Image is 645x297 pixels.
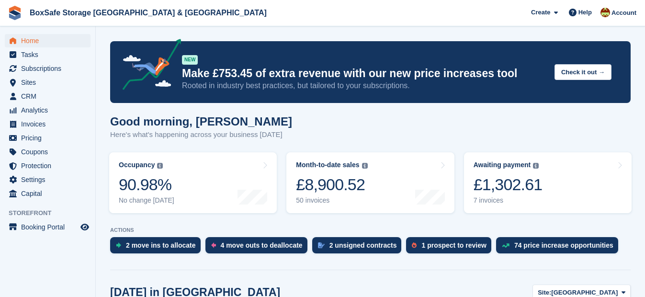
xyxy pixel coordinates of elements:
[412,242,417,248] img: prospect-51fa495bee0391a8d652442698ab0144808aea92771e9ea1ae160a38d050c398.svg
[5,220,91,234] a: menu
[533,163,539,169] img: icon-info-grey-7440780725fd019a000dd9b08b2336e03edf1995a4989e88bcd33f0948082b44.svg
[114,39,181,93] img: price-adjustments-announcement-icon-8257ccfd72463d97f412b2fc003d46551f7dbcb40ab6d574587a9cd5c0d94...
[26,5,271,21] a: BoxSafe Storage [GEOGRAPHIC_DATA] & [GEOGRAPHIC_DATA]
[421,241,486,249] div: 1 prospect to review
[611,8,636,18] span: Account
[110,227,631,233] p: ACTIONS
[5,34,91,47] a: menu
[211,242,216,248] img: move_outs_to_deallocate_icon-f764333ba52eb49d3ac5e1228854f67142a1ed5810a6f6cc68b1a99e826820c5.svg
[21,145,79,159] span: Coupons
[21,220,79,234] span: Booking Portal
[5,131,91,145] a: menu
[126,241,196,249] div: 2 move ins to allocate
[5,173,91,186] a: menu
[9,208,95,218] span: Storefront
[21,62,79,75] span: Subscriptions
[8,6,22,20] img: stora-icon-8386f47178a22dfd0bd8f6a31ec36ba5ce8667c1dd55bd0f319d3a0aa187defe.svg
[474,161,531,169] div: Awaiting payment
[21,90,79,103] span: CRM
[116,242,121,248] img: move_ins_to_allocate_icon-fdf77a2bb77ea45bf5b3d319d69a93e2d87916cf1d5bf7949dd705db3b84f3ca.svg
[312,237,407,258] a: 2 unsigned contracts
[110,129,292,140] p: Here's what's happening across your business [DATE]
[531,8,550,17] span: Create
[157,163,163,169] img: icon-info-grey-7440780725fd019a000dd9b08b2336e03edf1995a4989e88bcd33f0948082b44.svg
[496,237,623,258] a: 74 price increase opportunities
[119,161,155,169] div: Occupancy
[21,159,79,172] span: Protection
[21,117,79,131] span: Invoices
[5,145,91,159] a: menu
[5,159,91,172] a: menu
[474,196,543,205] div: 7 invoices
[119,196,174,205] div: No change [DATE]
[600,8,610,17] img: Kim
[5,48,91,61] a: menu
[5,76,91,89] a: menu
[110,237,205,258] a: 2 move ins to allocate
[554,64,611,80] button: Check it out →
[474,175,543,194] div: £1,302.61
[5,187,91,200] a: menu
[464,152,632,213] a: Awaiting payment £1,302.61 7 invoices
[286,152,454,213] a: Month-to-date sales £8,900.52 50 invoices
[21,103,79,117] span: Analytics
[21,131,79,145] span: Pricing
[296,196,367,205] div: 50 invoices
[5,90,91,103] a: menu
[205,237,312,258] a: 4 move outs to deallocate
[329,241,397,249] div: 2 unsigned contracts
[182,67,547,80] p: Make £753.45 of extra revenue with our new price increases tool
[21,48,79,61] span: Tasks
[21,187,79,200] span: Capital
[318,242,325,248] img: contract_signature_icon-13c848040528278c33f63329250d36e43548de30e8caae1d1a13099fd9432cc5.svg
[502,243,509,248] img: price_increase_opportunities-93ffe204e8149a01c8c9dc8f82e8f89637d9d84a8eef4429ea346261dce0b2c0.svg
[109,152,277,213] a: Occupancy 90.98% No change [DATE]
[110,115,292,128] h1: Good morning, [PERSON_NAME]
[578,8,592,17] span: Help
[21,173,79,186] span: Settings
[5,62,91,75] a: menu
[79,221,91,233] a: Preview store
[5,103,91,117] a: menu
[5,117,91,131] a: menu
[21,76,79,89] span: Sites
[182,80,547,91] p: Rooted in industry best practices, but tailored to your subscriptions.
[21,34,79,47] span: Home
[406,237,496,258] a: 1 prospect to review
[182,55,198,65] div: NEW
[514,241,613,249] div: 74 price increase opportunities
[296,175,367,194] div: £8,900.52
[362,163,368,169] img: icon-info-grey-7440780725fd019a000dd9b08b2336e03edf1995a4989e88bcd33f0948082b44.svg
[296,161,359,169] div: Month-to-date sales
[221,241,303,249] div: 4 move outs to deallocate
[119,175,174,194] div: 90.98%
